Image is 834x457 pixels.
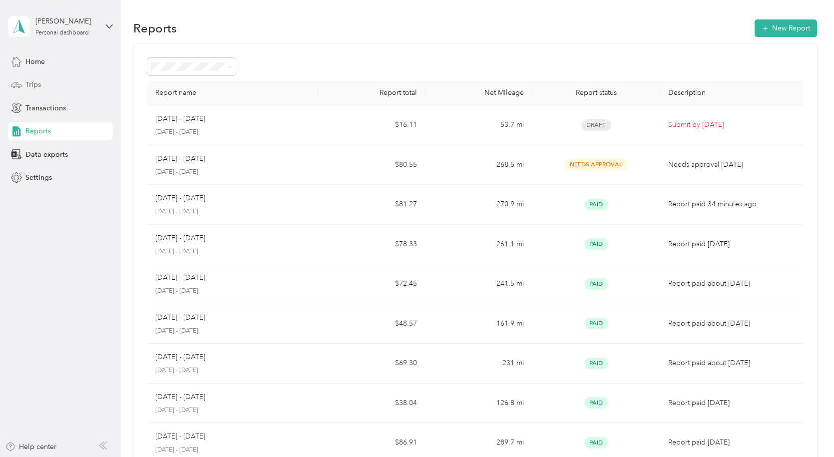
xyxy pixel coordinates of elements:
[318,384,425,424] td: $38.04
[155,233,205,244] p: [DATE] - [DATE]
[584,238,608,250] span: Paid
[660,80,803,105] th: Description
[155,153,205,164] p: [DATE] - [DATE]
[25,126,51,136] span: Reports
[25,103,66,113] span: Transactions
[584,278,608,290] span: Paid
[155,366,310,375] p: [DATE] - [DATE]
[155,247,310,256] p: [DATE] - [DATE]
[668,159,795,170] p: Needs approval [DATE]
[425,80,532,105] th: Net Mileage
[755,19,817,37] button: New Report
[147,80,318,105] th: Report name
[155,446,310,455] p: [DATE] - [DATE]
[155,128,310,137] p: [DATE] - [DATE]
[668,278,795,289] p: Report paid about [DATE]
[318,105,425,145] td: $16.11
[155,113,205,124] p: [DATE] - [DATE]
[584,318,608,329] span: Paid
[318,185,425,225] td: $81.27
[35,30,89,36] div: Personal dashboard
[155,352,205,363] p: [DATE] - [DATE]
[5,442,56,452] button: Help center
[668,318,795,329] p: Report paid about [DATE]
[425,384,532,424] td: 126.8 mi
[318,145,425,185] td: $80.55
[540,88,652,97] div: Report status
[318,264,425,304] td: $72.45
[155,272,205,283] p: [DATE] - [DATE]
[318,80,425,105] th: Report total
[155,207,310,216] p: [DATE] - [DATE]
[425,105,532,145] td: 53.7 mi
[668,119,795,130] p: Submit by [DATE]
[425,145,532,185] td: 268.5 mi
[668,199,795,210] p: Report paid 34 minutes ago
[35,16,98,26] div: [PERSON_NAME]
[425,304,532,344] td: 161.9 mi
[565,159,628,170] span: Needs Approval
[318,344,425,384] td: $69.30
[584,437,608,449] span: Paid
[25,79,41,90] span: Trips
[668,239,795,250] p: Report paid [DATE]
[25,149,68,160] span: Data exports
[25,172,52,183] span: Settings
[318,304,425,344] td: $48.57
[155,392,205,403] p: [DATE] - [DATE]
[581,119,611,131] span: Draft
[155,168,310,177] p: [DATE] - [DATE]
[155,287,310,296] p: [DATE] - [DATE]
[155,312,205,323] p: [DATE] - [DATE]
[155,193,205,204] p: [DATE] - [DATE]
[425,264,532,304] td: 241.5 mi
[25,56,45,67] span: Home
[668,437,795,448] p: Report paid [DATE]
[155,327,310,336] p: [DATE] - [DATE]
[584,199,608,210] span: Paid
[133,23,177,33] h1: Reports
[425,185,532,225] td: 270.9 mi
[425,344,532,384] td: 231 mi
[668,358,795,369] p: Report paid about [DATE]
[318,225,425,265] td: $78.33
[668,398,795,409] p: Report paid [DATE]
[155,431,205,442] p: [DATE] - [DATE]
[155,406,310,415] p: [DATE] - [DATE]
[584,358,608,369] span: Paid
[778,401,834,457] iframe: Everlance-gr Chat Button Frame
[584,397,608,409] span: Paid
[425,225,532,265] td: 261.1 mi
